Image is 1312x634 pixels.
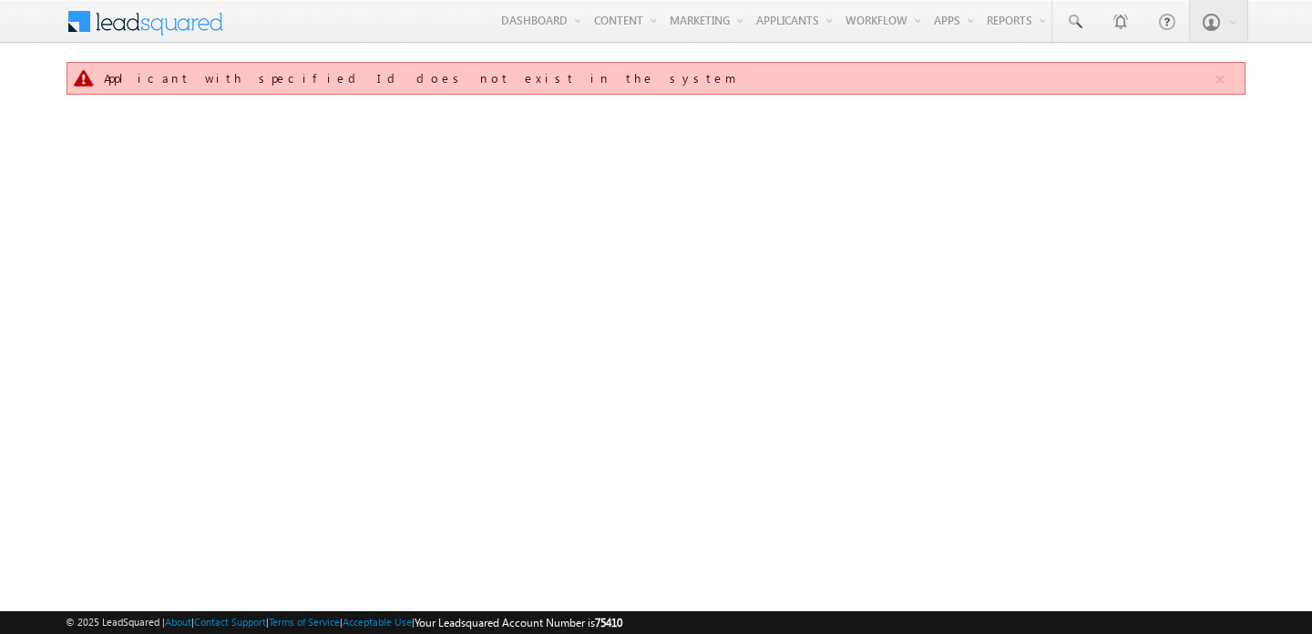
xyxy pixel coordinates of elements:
[66,614,622,631] span: © 2025 LeadSquared | | | | |
[415,616,622,629] span: Your Leadsquared Account Number is
[269,616,340,628] a: Terms of Service
[104,70,1213,87] div: Applicant with specified Id does not exist in the system
[343,616,412,628] a: Acceptable Use
[165,616,191,628] a: About
[194,616,266,628] a: Contact Support
[595,616,622,629] span: 75410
